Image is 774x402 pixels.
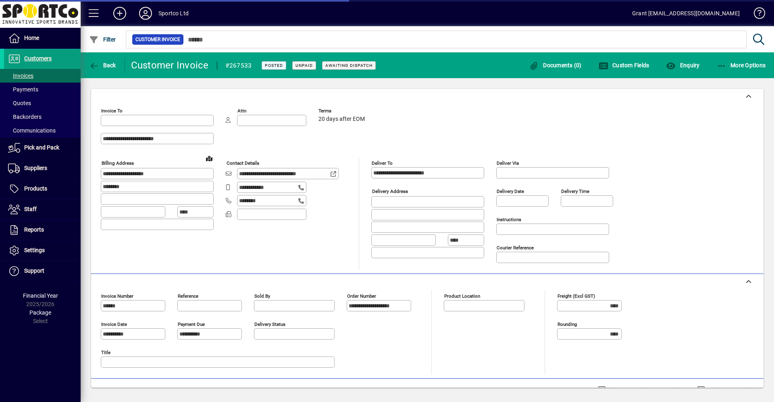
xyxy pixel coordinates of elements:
[529,62,582,68] span: Documents (0)
[8,127,56,134] span: Communications
[715,58,768,73] button: More Options
[24,185,47,192] span: Products
[4,69,81,83] a: Invoices
[347,293,376,299] mat-label: Order number
[24,206,37,212] span: Staff
[23,292,58,299] span: Financial Year
[265,63,283,68] span: Posted
[295,63,313,68] span: Unpaid
[4,240,81,261] a: Settings
[632,7,740,20] div: Grant [EMAIL_ADDRESS][DOMAIN_NAME]
[4,96,81,110] a: Quotes
[89,36,116,43] span: Filter
[107,6,133,21] button: Add
[497,160,519,166] mat-label: Deliver via
[8,86,38,93] span: Payments
[444,293,480,299] mat-label: Product location
[8,114,42,120] span: Backorders
[24,165,47,171] span: Suppliers
[597,58,651,73] button: Custom Fields
[4,138,81,158] a: Pick and Pack
[372,160,393,166] mat-label: Deliver To
[178,321,205,327] mat-label: Payment due
[497,189,524,194] mat-label: Delivery date
[748,2,764,28] a: Knowledge Base
[24,267,44,274] span: Support
[4,179,81,199] a: Products
[608,386,683,394] label: Show Line Volumes/Weights
[318,116,365,122] span: 20 days after EOM
[4,158,81,178] a: Suppliers
[133,6,158,21] button: Profile
[4,124,81,137] a: Communications
[4,261,81,281] a: Support
[24,35,39,41] span: Home
[8,73,33,79] span: Invoices
[666,62,699,68] span: Enquiry
[558,321,577,327] mat-label: Rounding
[89,62,116,68] span: Back
[599,62,649,68] span: Custom Fields
[4,110,81,124] a: Backorders
[497,217,521,222] mat-label: Instructions
[318,108,367,114] span: Terms
[29,309,51,316] span: Package
[178,293,198,299] mat-label: Reference
[254,321,285,327] mat-label: Delivery status
[237,108,246,114] mat-label: Attn
[87,32,118,47] button: Filter
[4,83,81,96] a: Payments
[225,59,252,72] div: #267533
[24,55,52,62] span: Customers
[254,293,270,299] mat-label: Sold by
[158,7,189,20] div: Sportco Ltd
[81,58,125,73] app-page-header-button: Back
[4,28,81,48] a: Home
[101,321,127,327] mat-label: Invoice date
[24,144,59,151] span: Pick and Pack
[87,58,118,73] button: Back
[325,63,372,68] span: Awaiting Dispatch
[4,220,81,240] a: Reports
[135,35,180,44] span: Customer Invoice
[101,350,110,355] mat-label: Title
[664,58,701,73] button: Enquiry
[8,100,31,106] span: Quotes
[131,59,209,72] div: Customer Invoice
[527,58,584,73] button: Documents (0)
[24,247,45,253] span: Settings
[717,62,766,68] span: More Options
[203,152,216,165] a: View on map
[24,226,44,233] span: Reports
[101,293,133,299] mat-label: Invoice number
[497,245,534,251] mat-label: Courier Reference
[4,199,81,220] a: Staff
[707,386,753,394] label: Show Cost/Profit
[561,189,589,194] mat-label: Delivery time
[101,108,123,114] mat-label: Invoice To
[558,293,595,299] mat-label: Freight (excl GST)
